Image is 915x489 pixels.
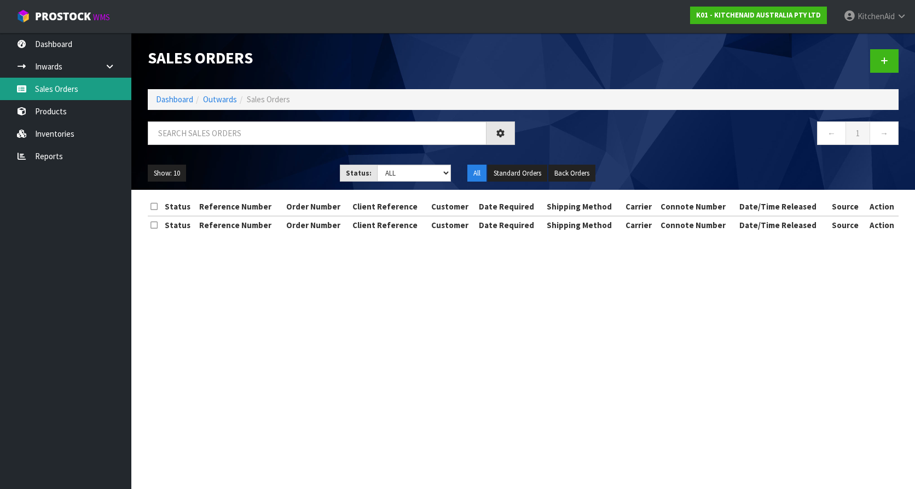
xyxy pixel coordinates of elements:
span: Sales Orders [247,94,290,104]
th: Shipping Method [544,216,623,234]
th: Client Reference [350,198,428,216]
a: Dashboard [156,94,193,104]
button: Show: 10 [148,165,186,182]
button: Back Orders [548,165,595,182]
th: Carrier [623,198,658,216]
th: Date/Time Released [737,198,829,216]
th: Source [829,198,865,216]
img: cube-alt.png [16,9,30,23]
th: Reference Number [196,198,283,216]
th: Order Number [283,198,350,216]
th: Status [162,198,197,216]
th: Shipping Method [544,198,623,216]
th: Date Required [476,198,544,216]
th: Carrier [623,216,658,234]
th: Connote Number [658,216,737,234]
button: Standard Orders [488,165,547,182]
th: Action [865,198,899,216]
strong: K01 - KITCHENAID AUSTRALIA PTY LTD [696,10,821,20]
strong: Status: [346,168,372,178]
nav: Page navigation [531,121,899,148]
h1: Sales Orders [148,49,515,67]
th: Status [162,216,197,234]
th: Connote Number [658,198,737,216]
a: ← [817,121,846,145]
span: ProStock [35,9,91,24]
th: Order Number [283,216,350,234]
th: Customer [428,216,476,234]
button: All [467,165,487,182]
a: 1 [845,121,870,145]
span: KitchenAid [858,11,895,21]
small: WMS [93,12,110,22]
a: Outwards [203,94,237,104]
th: Client Reference [350,216,428,234]
th: Action [865,216,899,234]
th: Customer [428,198,476,216]
th: Date/Time Released [737,216,829,234]
th: Source [829,216,865,234]
th: Date Required [476,216,544,234]
input: Search sales orders [148,121,487,145]
th: Reference Number [196,216,283,234]
a: → [870,121,899,145]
